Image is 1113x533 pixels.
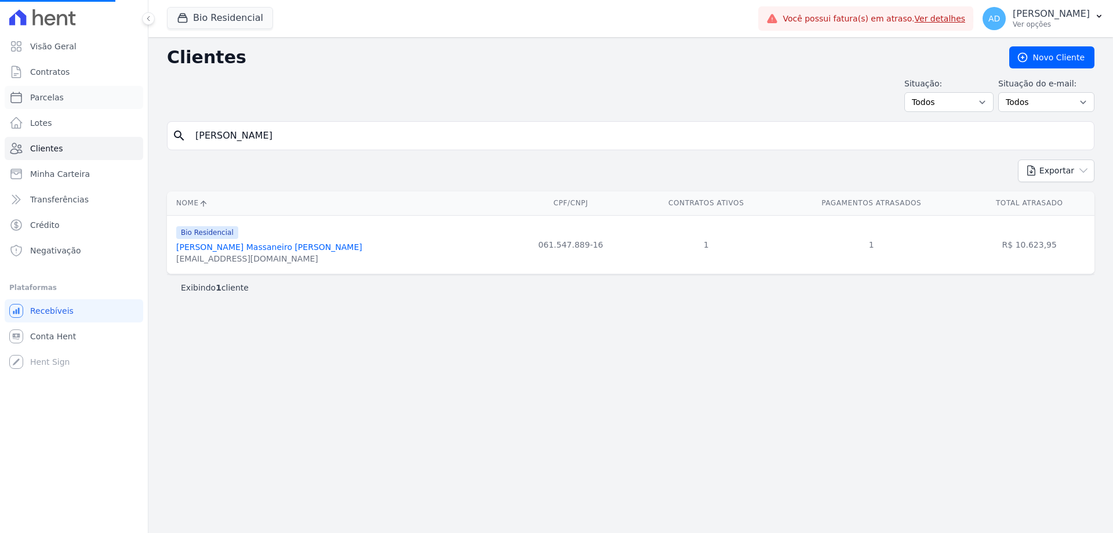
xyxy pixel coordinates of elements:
[1013,20,1090,29] p: Ver opções
[634,215,779,274] td: 1
[30,117,52,129] span: Lotes
[5,188,143,211] a: Transferências
[176,253,362,264] div: [EMAIL_ADDRESS][DOMAIN_NAME]
[5,213,143,237] a: Crédito
[30,66,70,78] span: Contratos
[188,124,1089,147] input: Buscar por nome, CPF ou e-mail
[988,14,1000,23] span: AD
[172,129,186,143] i: search
[30,41,77,52] span: Visão Geral
[998,78,1094,90] label: Situação do e-mail:
[5,60,143,84] a: Contratos
[1013,8,1090,20] p: [PERSON_NAME]
[5,137,143,160] a: Clientes
[181,282,249,293] p: Exibindo cliente
[30,331,76,342] span: Conta Hent
[30,305,74,317] span: Recebíveis
[5,111,143,135] a: Lotes
[1009,46,1094,68] a: Novo Cliente
[915,14,966,23] a: Ver detalhes
[634,191,779,215] th: Contratos Ativos
[783,13,965,25] span: Você possui fatura(s) em atraso.
[779,191,965,215] th: Pagamentos Atrasados
[30,245,81,256] span: Negativação
[30,168,90,180] span: Minha Carteira
[5,86,143,109] a: Parcelas
[508,215,634,274] td: 061.547.889-16
[216,283,221,292] b: 1
[30,194,89,205] span: Transferências
[5,239,143,262] a: Negativação
[167,191,508,215] th: Nome
[176,226,238,239] span: Bio Residencial
[30,92,64,103] span: Parcelas
[30,143,63,154] span: Clientes
[5,162,143,186] a: Minha Carteira
[167,7,273,29] button: Bio Residencial
[30,219,60,231] span: Crédito
[904,78,994,90] label: Situação:
[779,215,965,274] td: 1
[167,47,991,68] h2: Clientes
[9,281,139,295] div: Plataformas
[5,325,143,348] a: Conta Hent
[5,299,143,322] a: Recebíveis
[176,242,362,252] a: [PERSON_NAME] Massaneiro [PERSON_NAME]
[965,215,1094,274] td: R$ 10.623,95
[5,35,143,58] a: Visão Geral
[965,191,1094,215] th: Total Atrasado
[508,191,634,215] th: CPF/CNPJ
[973,2,1113,35] button: AD [PERSON_NAME] Ver opções
[1018,159,1094,182] button: Exportar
